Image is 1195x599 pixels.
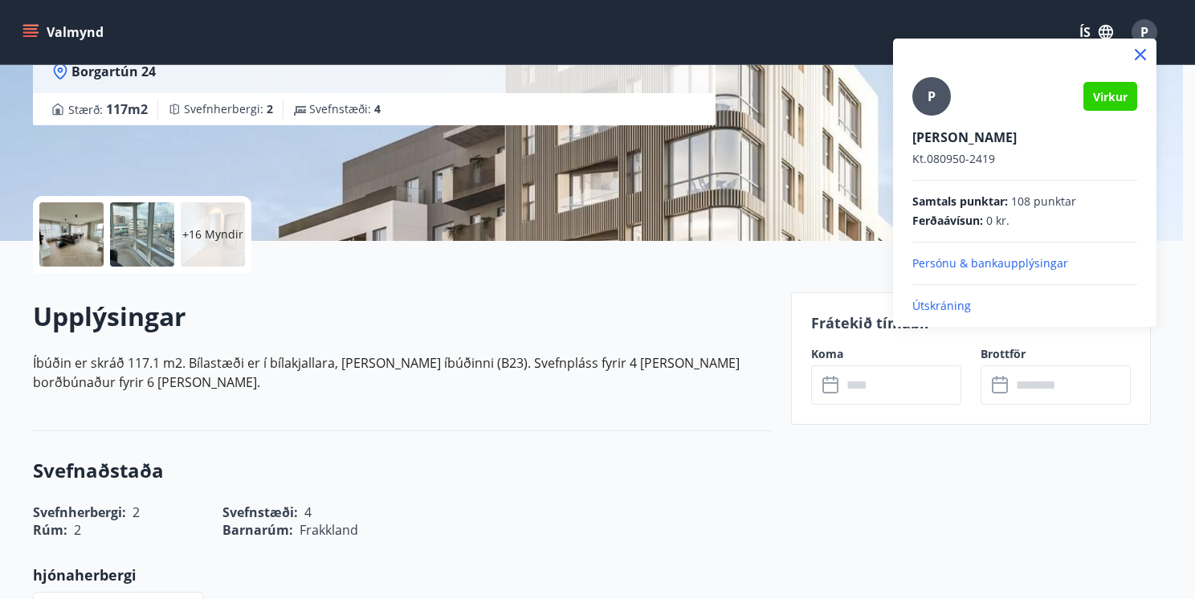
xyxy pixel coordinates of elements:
[1093,89,1128,104] span: Virkur
[1011,194,1076,210] span: 108 punktar
[912,255,1137,271] p: Persónu & bankaupplýsingar
[912,128,1137,146] p: [PERSON_NAME]
[912,213,983,229] span: Ferðaávísun :
[986,213,1009,229] span: 0 kr.
[928,88,936,105] span: P
[912,194,1008,210] span: Samtals punktar :
[912,151,1137,167] p: Kt.080950-2419
[912,298,1137,314] p: Útskráning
